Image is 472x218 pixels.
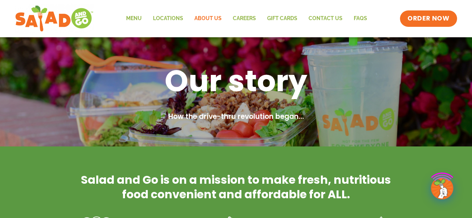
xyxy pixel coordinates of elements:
[147,10,189,27] a: Locations
[15,4,94,34] img: new-SAG-logo-768×292
[121,10,147,27] a: Menu
[42,61,430,100] h1: Our story
[121,10,373,27] nav: Menu
[227,10,262,27] a: Careers
[189,10,227,27] a: About Us
[79,173,393,202] h2: Salad and Go is on a mission to make fresh, nutritious food convenient and affordable for ALL.
[303,10,348,27] a: Contact Us
[407,14,449,23] span: ORDER NOW
[348,10,373,27] a: FAQs
[42,111,430,122] h2: How the drive-thru revolution began...
[400,10,457,27] a: ORDER NOW
[262,10,303,27] a: GIFT CARDS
